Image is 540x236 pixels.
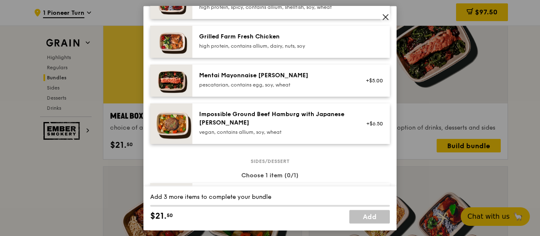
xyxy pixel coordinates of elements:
[199,33,351,41] div: Grilled Farm Fresh Chicken
[150,171,390,180] div: Choose 1 item (0/1)
[167,212,173,219] span: 50
[199,129,351,136] div: vegan, contains allium, soy, wheat
[361,77,383,84] div: +$5.00
[361,120,383,127] div: +$6.50
[199,71,351,80] div: Mentai Mayonnaise [PERSON_NAME]
[150,103,192,144] img: daily_normal_HORZ-Impossible-Hamburg-With-Japanese-Curry.jpg
[199,4,351,11] div: high protein, spicy, contains allium, shellfish, soy, wheat
[150,183,192,215] img: daily_normal_Thyme-Rosemary-Zucchini-HORZ.jpg
[150,26,192,58] img: daily_normal_HORZ-Grilled-Farm-Fresh-Chicken.jpg
[349,210,390,223] a: Add
[150,210,167,222] span: $21.
[150,65,192,97] img: daily_normal_Mentai-Mayonnaise-Aburi-Salmon-HORZ.jpg
[199,110,351,127] div: Impossible Ground Beef Hamburg with Japanese [PERSON_NAME]
[247,158,293,165] span: Sides/dessert
[150,193,390,201] div: Add 3 more items to complete your bundle
[199,81,351,88] div: pescatarian, contains egg, soy, wheat
[199,43,351,49] div: high protein, contains allium, dairy, nuts, soy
